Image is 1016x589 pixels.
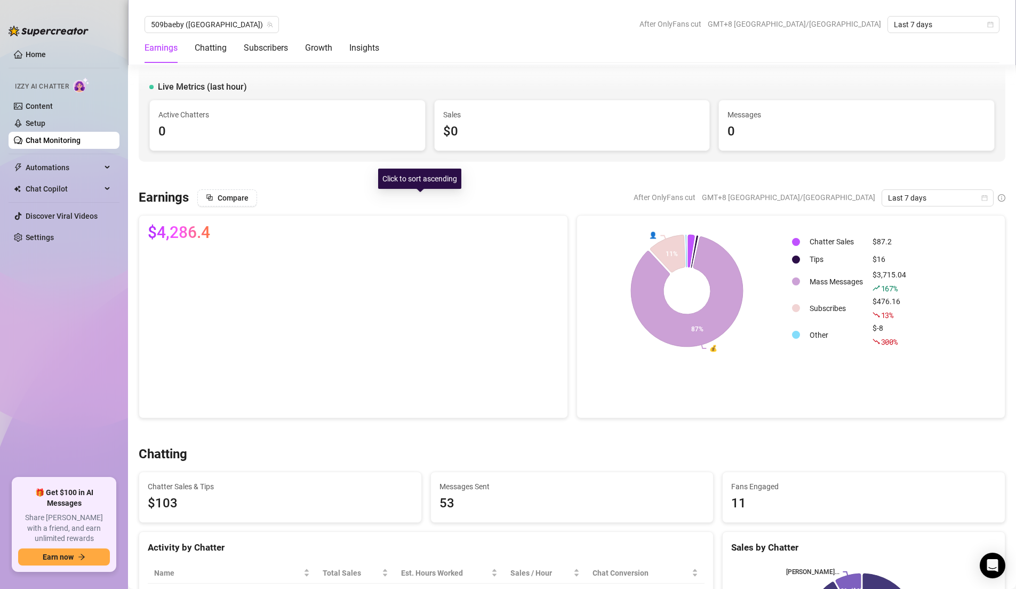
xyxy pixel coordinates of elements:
span: Chatter Sales & Tips [148,481,413,492]
text: 💰 [709,344,717,352]
td: Tips [805,251,867,268]
td: Chatter Sales [805,234,867,250]
span: Name [154,567,301,579]
span: Chat Conversion [593,567,690,579]
th: Total Sales [316,563,395,584]
th: Name [148,563,316,584]
button: Compare [197,189,257,206]
span: 13 % [881,310,893,320]
td: Mass Messages [805,269,867,294]
span: Fans Engaged [731,481,996,492]
span: 509baeby (509baeby) [151,17,273,33]
a: Setup [26,119,45,128]
span: rise [873,284,880,292]
div: Earnings [145,42,178,54]
a: Chat Monitoring [26,136,81,145]
div: $-8 [873,322,906,348]
div: 53 [439,494,705,514]
span: fall [873,338,880,345]
span: Last 7 days [888,190,987,206]
span: Share [PERSON_NAME] with a friend, and earn unlimited rewards [18,513,110,544]
div: Insights [349,42,379,54]
h3: Earnings [139,189,189,206]
a: Settings [26,233,54,242]
div: Open Intercom Messenger [980,553,1005,578]
td: Subscribes [805,296,867,321]
span: After OnlyFans cut [634,189,695,205]
span: arrow-right [78,553,85,561]
a: Home [26,50,46,59]
span: calendar [981,195,988,201]
img: logo-BBDzfeDw.svg [9,26,89,36]
div: $16 [873,253,906,265]
div: $0 [443,122,701,142]
td: Other [805,322,867,348]
div: Subscribers [244,42,288,54]
div: 0 [727,122,986,142]
span: GMT+8 [GEOGRAPHIC_DATA]/[GEOGRAPHIC_DATA] [708,16,881,32]
span: calendar [987,21,994,28]
span: $103 [148,494,413,514]
a: Discover Viral Videos [26,212,98,220]
span: fall [873,311,880,319]
span: GMT+8 [GEOGRAPHIC_DATA]/[GEOGRAPHIC_DATA] [702,189,875,205]
span: block [206,194,213,201]
div: Growth [305,42,332,54]
span: info-circle [998,194,1005,202]
div: Click to sort ascending [378,169,461,189]
a: Content [26,102,53,110]
div: Activity by Chatter [148,540,705,555]
span: 300 % [881,337,898,347]
div: Chatting [195,42,227,54]
button: Earn nowarrow-right [18,548,110,566]
div: $3,715.04 [873,269,906,294]
span: Compare [218,194,249,202]
th: Chat Conversion [586,563,705,584]
span: Total Sales [323,567,380,579]
span: Active Chatters [158,109,417,121]
span: Messages [727,109,986,121]
h3: Chatting [139,446,187,463]
span: Messages Sent [439,481,705,492]
span: Chat Copilot [26,180,101,197]
span: $4,286.4 [148,224,210,241]
div: 0 [158,122,417,142]
span: 167 % [881,283,898,293]
span: Sales / Hour [510,567,572,579]
div: $476.16 [873,296,906,321]
span: Automations [26,159,101,176]
text: [PERSON_NAME]... [786,568,840,575]
span: thunderbolt [14,163,22,172]
text: 👤 [649,231,657,239]
div: Est. Hours Worked [401,567,489,579]
span: 🎁 Get $100 in AI Messages [18,488,110,508]
th: Sales / Hour [504,563,587,584]
img: Chat Copilot [14,185,21,193]
span: Earn now [43,553,74,561]
span: team [267,21,273,28]
img: AI Chatter [73,77,90,93]
span: Sales [443,109,701,121]
span: Last 7 days [894,17,993,33]
div: $87.2 [873,236,906,248]
span: Live Metrics (last hour) [158,81,247,93]
div: 11 [731,494,996,514]
span: Izzy AI Chatter [15,82,69,92]
span: After OnlyFans cut [639,16,701,32]
div: Sales by Chatter [731,540,996,555]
